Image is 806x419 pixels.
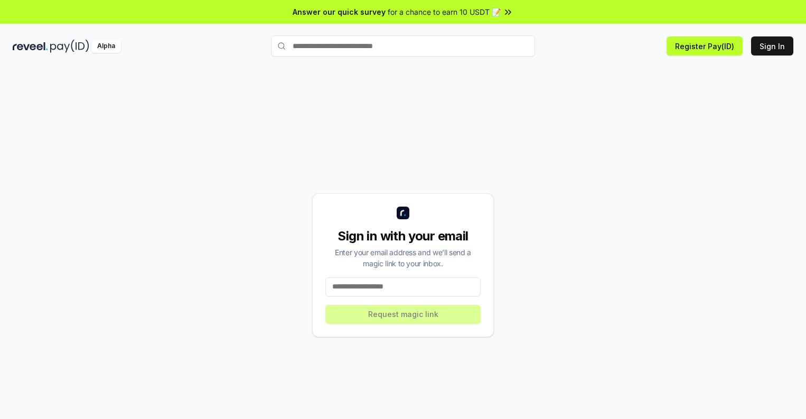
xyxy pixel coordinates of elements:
img: reveel_dark [13,40,48,53]
img: pay_id [50,40,89,53]
span: Answer our quick survey [293,6,386,17]
button: Sign In [751,36,793,55]
div: Enter your email address and we’ll send a magic link to your inbox. [325,247,481,269]
div: Alpha [91,40,121,53]
button: Register Pay(ID) [667,36,743,55]
img: logo_small [397,207,409,219]
span: for a chance to earn 10 USDT 📝 [388,6,501,17]
div: Sign in with your email [325,228,481,245]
